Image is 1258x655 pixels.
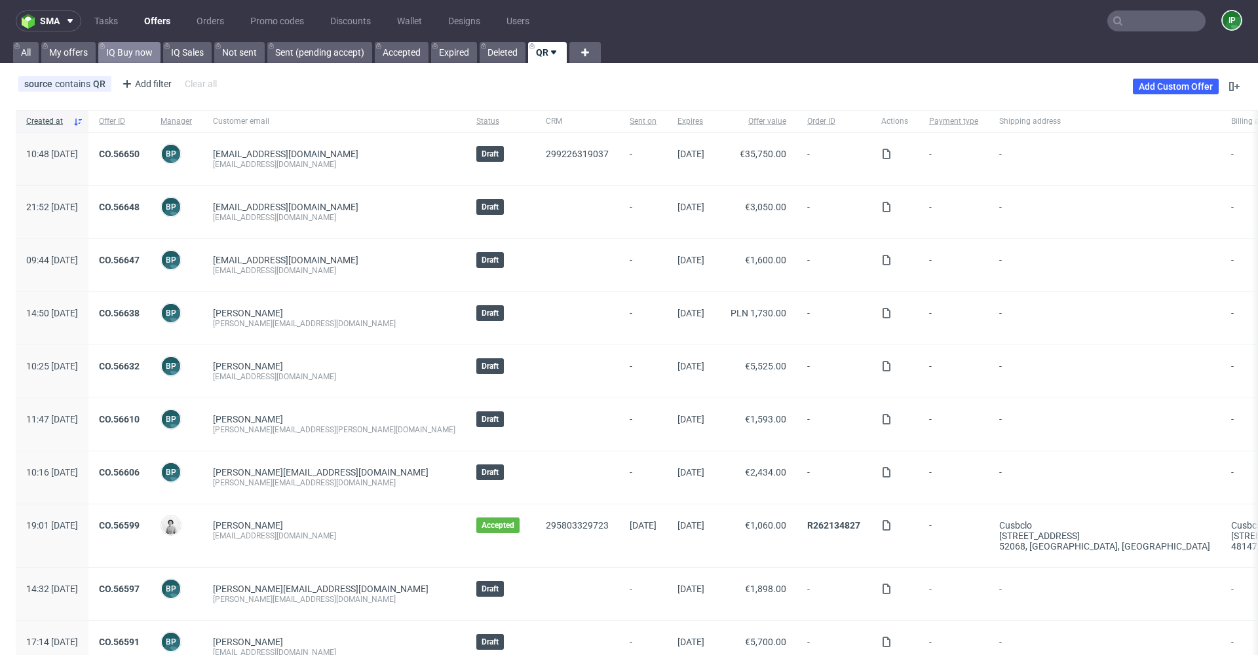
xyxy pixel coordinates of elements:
[189,10,232,31] a: Orders
[41,42,96,63] a: My offers
[677,414,704,424] span: [DATE]
[999,116,1210,127] span: Shipping address
[999,531,1210,541] div: [STREET_ADDRESS]
[13,42,39,63] a: All
[630,361,657,382] span: -
[99,149,140,159] a: CO.56650
[213,265,455,276] div: [EMAIL_ADDRESS][DOMAIN_NAME]
[999,361,1210,382] span: -
[476,116,525,127] span: Status
[162,633,180,651] figcaption: BP
[161,116,192,127] span: Manager
[546,149,609,159] a: 299226319037
[213,520,283,531] a: [PERSON_NAME]
[677,584,704,594] span: [DATE]
[213,594,455,605] div: [PERSON_NAME][EMAIL_ADDRESS][DOMAIN_NAME]
[99,520,140,531] a: CO.56599
[480,42,525,63] a: Deleted
[162,463,180,481] figcaption: BP
[999,520,1210,531] div: Cusbclo
[163,42,212,63] a: IQ Sales
[213,477,455,488] div: [PERSON_NAME][EMAIL_ADDRESS][DOMAIN_NAME]
[1223,11,1241,29] figcaption: IP
[213,424,455,435] div: [PERSON_NAME][EMAIL_ADDRESS][PERSON_NAME][DOMAIN_NAME]
[40,16,60,26] span: sma
[213,318,455,329] div: [PERSON_NAME][EMAIL_ADDRESS][DOMAIN_NAME]
[99,414,140,424] a: CO.56610
[807,361,860,382] span: -
[22,14,40,29] img: logo
[745,520,786,531] span: €1,060.00
[93,79,105,89] div: QR
[213,212,455,223] div: [EMAIL_ADDRESS][DOMAIN_NAME]
[26,467,78,477] span: 10:16 [DATE]
[929,308,978,329] span: -
[26,116,67,127] span: Created at
[745,255,786,265] span: €1,600.00
[999,414,1210,435] span: -
[267,42,372,63] a: Sent (pending accept)
[731,308,786,318] span: PLN 1,730.00
[26,520,78,531] span: 19:01 [DATE]
[677,149,704,159] span: [DATE]
[725,116,786,127] span: Offer value
[1133,79,1219,94] a: Add Custom Offer
[162,357,180,375] figcaption: BP
[26,255,78,265] span: 09:44 [DATE]
[630,467,657,488] span: -
[999,541,1210,552] div: 52068, [GEOGRAPHIC_DATA] , [GEOGRAPHIC_DATA]
[482,149,499,159] span: Draft
[99,361,140,371] a: CO.56632
[213,308,283,318] a: [PERSON_NAME]
[807,149,860,170] span: -
[929,255,978,276] span: -
[630,202,657,223] span: -
[162,580,180,598] figcaption: BP
[677,255,704,265] span: [DATE]
[213,371,455,382] div: [EMAIL_ADDRESS][DOMAIN_NAME]
[213,202,358,212] span: [EMAIL_ADDRESS][DOMAIN_NAME]
[86,10,126,31] a: Tasks
[214,42,265,63] a: Not sent
[929,361,978,382] span: -
[807,467,860,488] span: -
[482,255,499,265] span: Draft
[630,116,657,127] span: Sent on
[99,637,140,647] a: CO.56591
[630,149,657,170] span: -
[26,149,78,159] span: 10:48 [DATE]
[999,149,1210,170] span: -
[807,202,860,223] span: -
[630,308,657,329] span: -
[26,202,78,212] span: 21:52 [DATE]
[929,584,978,605] span: -
[213,531,455,541] div: [EMAIL_ADDRESS][DOMAIN_NAME]
[99,255,140,265] a: CO.56647
[482,361,499,371] span: Draft
[546,116,609,127] span: CRM
[881,116,908,127] span: Actions
[26,414,78,424] span: 11:47 [DATE]
[162,304,180,322] figcaption: BP
[482,637,499,647] span: Draft
[213,637,283,647] a: [PERSON_NAME]
[98,42,161,63] a: IQ Buy now
[55,79,93,89] span: contains
[677,520,704,531] span: [DATE]
[99,202,140,212] a: CO.56648
[999,584,1210,605] span: -
[999,467,1210,488] span: -
[99,467,140,477] a: CO.56606
[136,10,178,31] a: Offers
[162,145,180,163] figcaption: BP
[99,116,140,127] span: Offer ID
[26,637,78,647] span: 17:14 [DATE]
[482,520,514,531] span: Accepted
[745,467,786,477] span: €2,434.00
[213,414,283,424] a: [PERSON_NAME]
[807,255,860,276] span: -
[99,584,140,594] a: CO.56597
[431,42,477,63] a: Expired
[677,467,704,477] span: [DATE]
[375,42,429,63] a: Accepted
